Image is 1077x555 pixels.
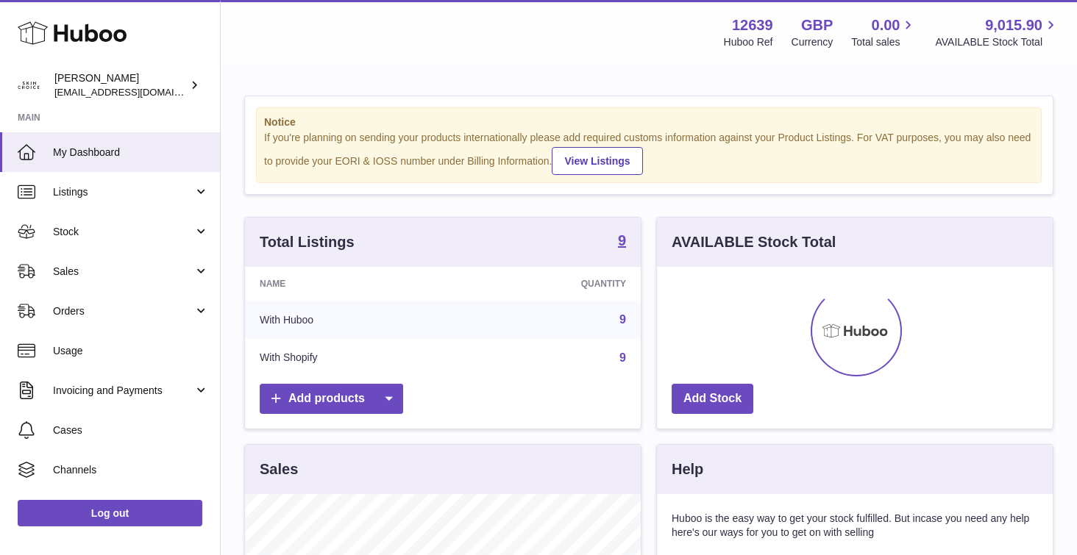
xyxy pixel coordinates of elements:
span: Invoicing and Payments [53,384,193,398]
h3: Total Listings [260,232,355,252]
div: Currency [792,35,833,49]
span: Listings [53,185,193,199]
td: With Huboo [245,301,458,339]
th: Quantity [458,267,641,301]
a: 9 [618,233,626,251]
strong: 9 [618,233,626,248]
div: [PERSON_NAME] [54,71,187,99]
h3: Sales [260,459,298,479]
a: View Listings [552,147,642,175]
td: With Shopify [245,339,458,377]
span: Total sales [851,35,917,49]
span: Orders [53,304,193,318]
span: Sales [53,265,193,279]
h3: Help [672,459,703,479]
span: AVAILABLE Stock Total [935,35,1059,49]
span: Cases [53,423,209,437]
th: Name [245,267,458,301]
a: 9 [619,313,626,326]
div: Huboo Ref [724,35,773,49]
p: Huboo is the easy way to get your stock fulfilled. But incase you need any help here's our ways f... [672,512,1038,540]
span: 0.00 [872,15,900,35]
h3: AVAILABLE Stock Total [672,232,836,252]
strong: Notice [264,115,1034,129]
span: Usage [53,344,209,358]
strong: GBP [801,15,833,35]
a: Add Stock [672,384,753,414]
span: Stock [53,225,193,239]
a: Add products [260,384,403,414]
span: Channels [53,463,209,477]
strong: 12639 [732,15,773,35]
a: 9 [619,351,626,364]
span: 9,015.90 [985,15,1042,35]
img: admin@skinchoice.com [18,74,40,96]
div: If you're planning on sending your products internationally please add required customs informati... [264,131,1034,175]
span: [EMAIL_ADDRESS][DOMAIN_NAME] [54,86,216,98]
a: 9,015.90 AVAILABLE Stock Total [935,15,1059,49]
a: Log out [18,500,202,526]
span: My Dashboard [53,146,209,160]
a: 0.00 Total sales [851,15,917,49]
